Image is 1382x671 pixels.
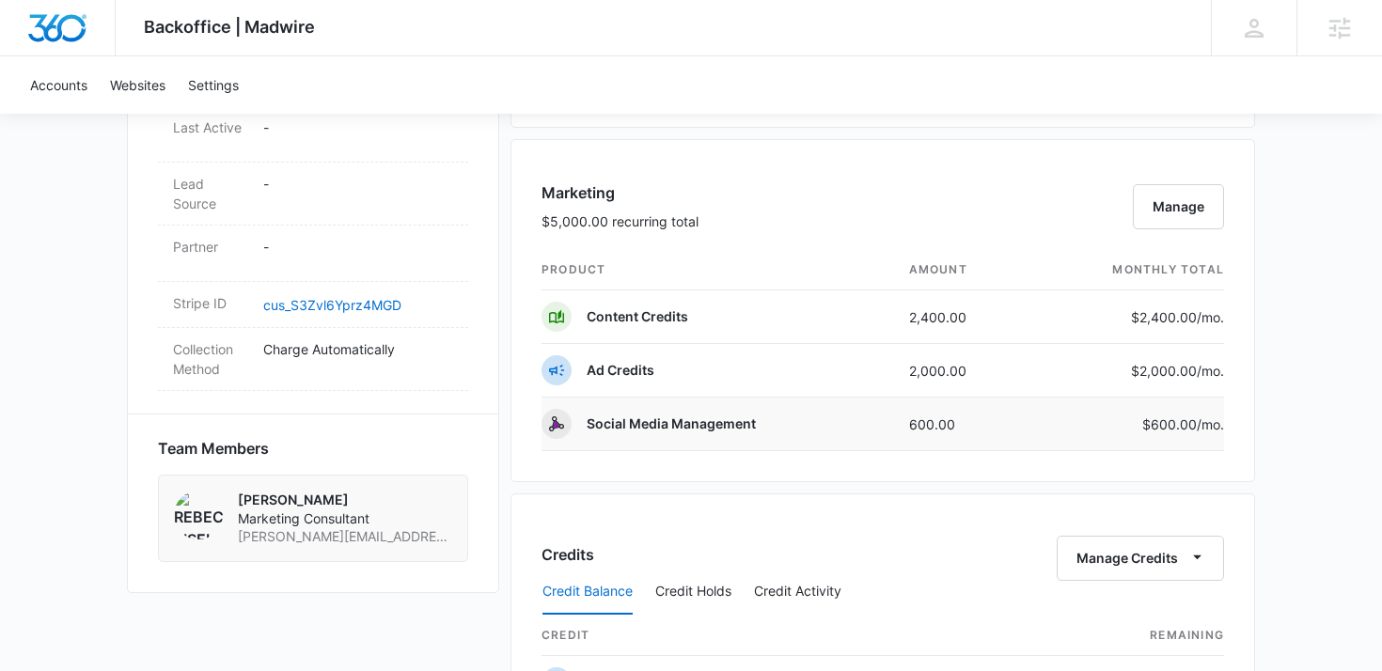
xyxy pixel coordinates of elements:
dt: Partner [173,237,248,257]
button: Credit Holds [655,570,731,615]
p: Ad Credits [587,361,654,380]
p: $600.00 [1136,414,1224,434]
dt: Lead Source [173,174,248,213]
button: Credit Activity [754,570,841,615]
dt: Stripe ID [173,293,248,313]
button: Manage Credits [1057,536,1224,581]
th: amount [894,250,1030,290]
dt: Last Active [173,117,248,137]
span: [PERSON_NAME][EMAIL_ADDRESS][PERSON_NAME][DOMAIN_NAME] [238,527,452,546]
p: - [263,117,453,137]
div: Lead Source- [158,163,468,226]
span: /mo. [1197,309,1224,325]
p: - [263,237,453,257]
a: Websites [99,56,177,114]
img: Rebecca Eisele [174,491,223,539]
p: Charge Automatically [263,339,453,359]
p: - [263,174,453,194]
span: Backoffice | Madwire [144,17,315,37]
h3: Marketing [542,181,699,204]
button: Manage [1133,184,1224,229]
button: Credit Balance [542,570,633,615]
p: Content Credits [587,307,688,326]
span: /mo. [1197,416,1224,432]
th: monthly total [1029,250,1224,290]
div: Partner- [158,226,468,282]
th: credit [542,616,1025,656]
p: [PERSON_NAME] [238,491,452,509]
span: Team Members [158,437,269,460]
td: 2,400.00 [894,290,1030,344]
p: Social Media Management [587,414,756,433]
th: product [542,250,894,290]
h3: Credits [542,543,594,566]
div: Collection MethodCharge Automatically [158,328,468,391]
a: Settings [177,56,250,114]
th: Remaining [1025,616,1224,656]
p: $5,000.00 recurring total [542,211,699,231]
span: Marketing Consultant [238,509,452,528]
span: /mo. [1197,363,1224,379]
p: $2,000.00 [1131,361,1224,381]
a: cus_S3Zvl6Yprz4MGD [263,297,401,313]
td: 2,000.00 [894,344,1030,398]
a: Accounts [19,56,99,114]
div: Stripe IDcus_S3Zvl6Yprz4MGD [158,282,468,328]
div: Last Active- [158,106,468,163]
td: 600.00 [894,398,1030,451]
p: $2,400.00 [1131,307,1224,327]
dt: Collection Method [173,339,248,379]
